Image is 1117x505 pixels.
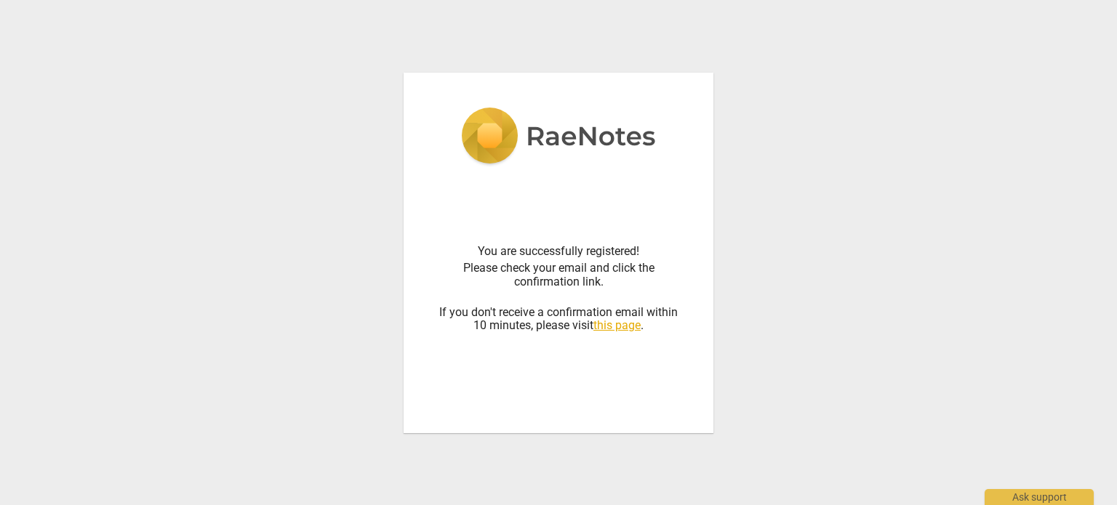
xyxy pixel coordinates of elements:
div: If you don't receive a confirmation email within 10 minutes, please visit . [439,292,678,332]
a: this page [593,318,641,332]
div: Ask support [985,489,1094,505]
div: You are successfully registered! [439,245,678,258]
img: 5ac2273c67554f335776073100b6d88f.svg [461,108,656,167]
div: Please check your email and click the confirmation link. [439,262,678,288]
